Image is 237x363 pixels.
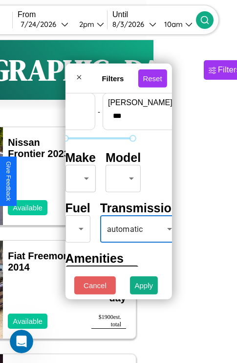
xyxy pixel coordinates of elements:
[138,69,167,87] button: Reset
[65,201,90,215] h4: Fuel
[74,20,97,29] div: 2pm
[112,20,149,29] div: 8 / 3 / 2026
[65,151,96,165] h4: Make
[18,10,107,19] label: From
[112,10,196,19] label: Until
[87,74,138,82] h4: Filters
[156,19,196,29] button: 10am
[21,20,61,29] div: 7 / 24 / 2026
[100,201,179,215] h4: Transmission
[98,105,100,118] p: -
[130,276,158,295] button: Apply
[91,314,126,329] div: $ 1900 est. total
[18,19,71,29] button: 7/24/2026
[106,151,141,165] h4: Model
[71,19,107,29] button: 2pm
[8,137,69,159] a: Nissan Frontier 2023
[65,251,132,266] h4: Amenities
[13,315,43,328] p: Available
[5,161,12,201] div: Give Feedback
[8,250,72,272] a: Fiat Freemont 2014
[108,98,191,107] label: [PERSON_NAME]
[13,201,43,214] p: Available
[100,215,179,243] div: automatic
[74,276,116,295] button: Cancel
[159,20,185,29] div: 10am
[10,330,33,353] iframe: Intercom live chat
